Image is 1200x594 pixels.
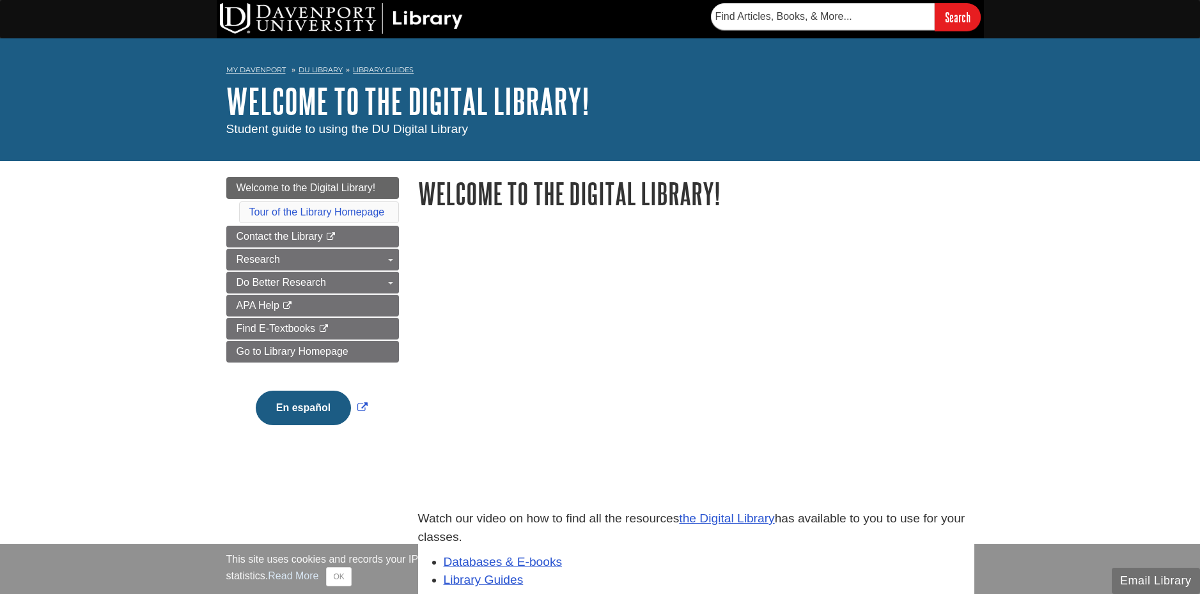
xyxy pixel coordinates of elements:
i: This link opens in a new window [282,302,293,310]
div: Guide Page Menu [226,177,399,447]
a: DU Library [299,65,343,74]
a: Read More [268,570,318,581]
a: Go to Library Homepage [226,341,399,363]
a: Find E-Textbooks [226,318,399,340]
a: Library Guides [353,65,414,74]
span: Contact the Library [237,231,323,242]
a: Contact the Library [226,226,399,247]
a: Databases & E-books [444,555,563,568]
p: Watch our video on how to find all the resources has available to you to use for your classes. [418,510,974,547]
nav: breadcrumb [226,61,974,82]
img: DU Library [220,3,463,34]
a: Library Guides [444,573,524,586]
button: En español [256,391,351,425]
a: APA Help [226,295,399,317]
span: Research [237,254,280,265]
a: Do Better Research [226,272,399,293]
span: Find E-Textbooks [237,323,316,334]
h1: Welcome to the Digital Library! [418,177,974,210]
span: Welcome to the Digital Library! [237,182,376,193]
i: This link opens in a new window [318,325,329,333]
a: Link opens in new window [253,402,371,413]
input: Find Articles, Books, & More... [711,3,935,30]
a: Welcome to the Digital Library! [226,81,589,121]
span: Student guide to using the DU Digital Library [226,122,469,136]
span: Do Better Research [237,277,327,288]
button: Close [326,567,351,586]
div: This site uses cookies and records your IP address for usage statistics. Additionally, we use Goo... [226,552,974,586]
span: APA Help [237,300,279,311]
i: This link opens in a new window [325,233,336,241]
form: Searches DU Library's articles, books, and more [711,3,981,31]
a: Tour of the Library Homepage [249,207,385,217]
a: My Davenport [226,65,286,75]
input: Search [935,3,981,31]
a: Welcome to the Digital Library! [226,177,399,199]
button: Email Library [1112,568,1200,594]
span: Go to Library Homepage [237,346,348,357]
a: Research [226,249,399,270]
a: the Digital Library [679,512,774,525]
